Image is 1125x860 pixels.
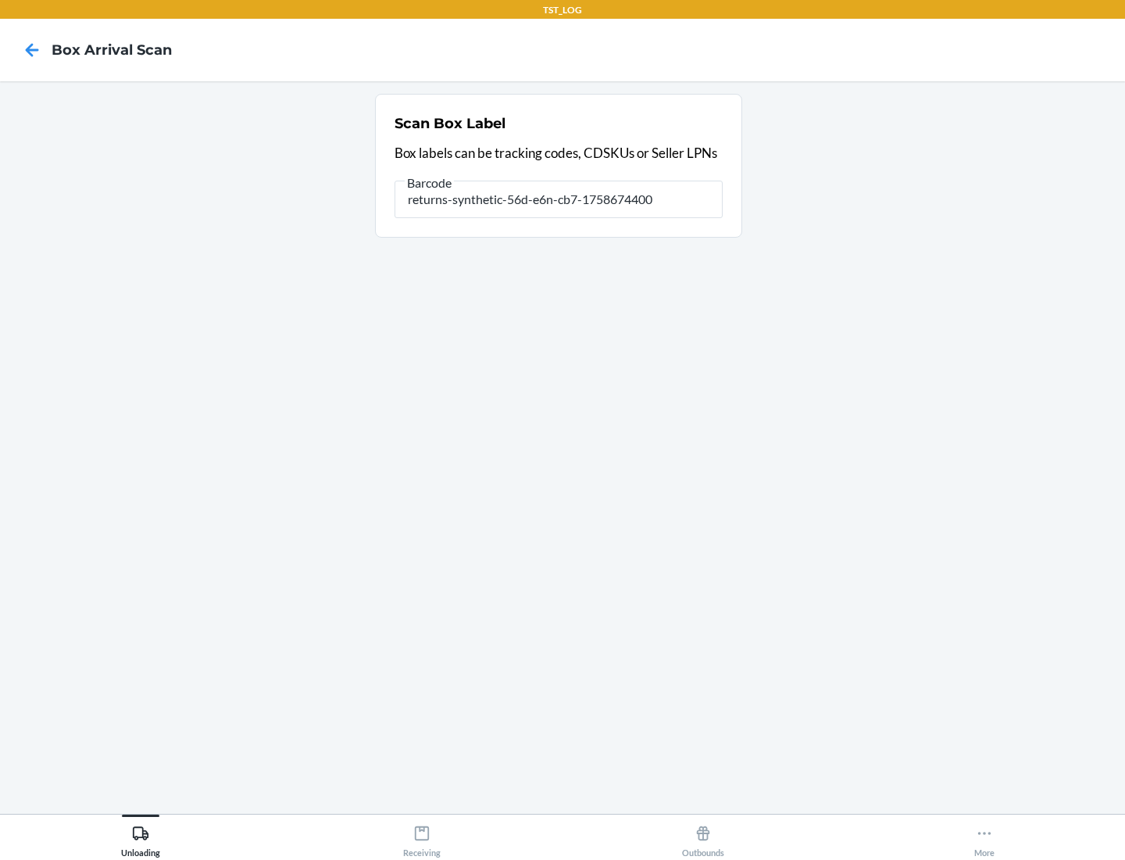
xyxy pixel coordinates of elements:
p: Box labels can be tracking codes, CDSKUs or Seller LPNs [395,143,723,163]
button: Receiving [281,815,562,858]
button: More [844,815,1125,858]
div: Outbounds [682,819,724,858]
input: Barcode [395,181,723,218]
div: More [974,819,995,858]
div: Unloading [121,819,160,858]
h2: Scan Box Label [395,113,505,134]
p: TST_LOG [543,3,582,17]
h4: Box Arrival Scan [52,40,172,60]
div: Receiving [403,819,441,858]
button: Outbounds [562,815,844,858]
span: Barcode [405,175,454,191]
